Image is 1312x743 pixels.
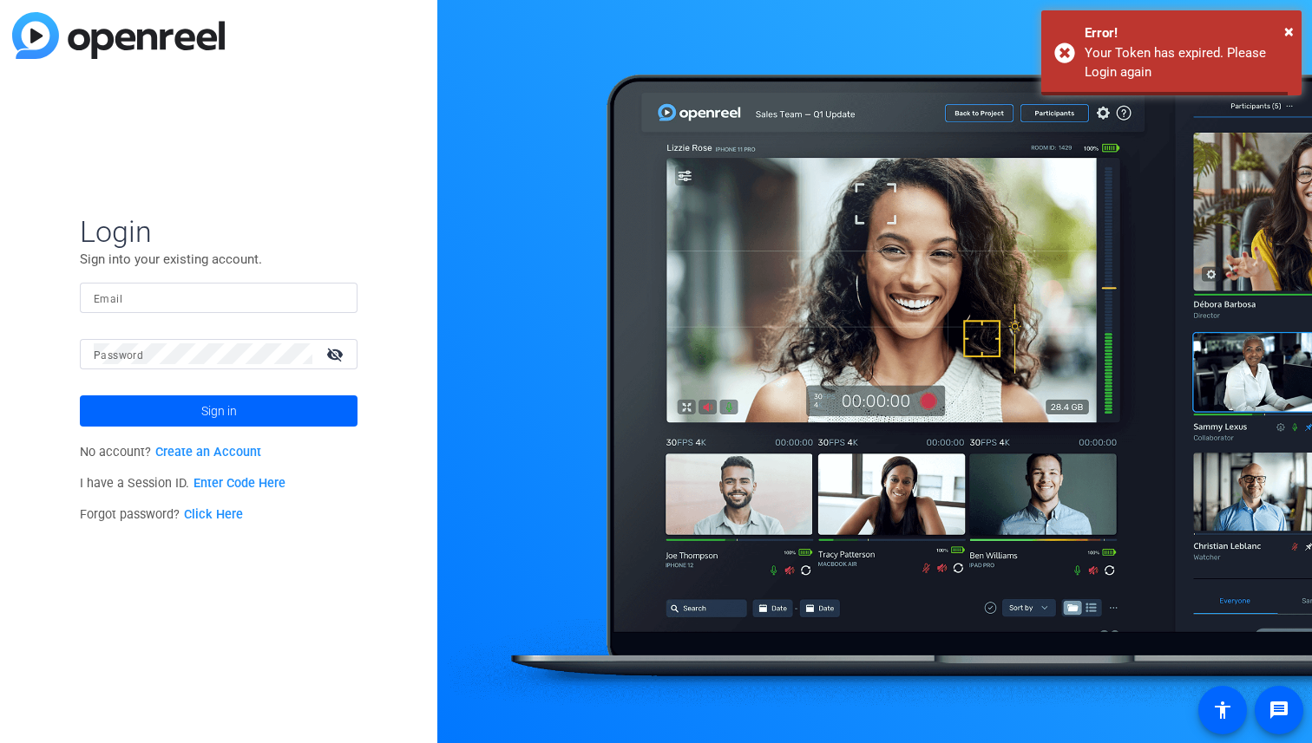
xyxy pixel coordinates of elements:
[155,445,261,459] a: Create an Account
[1284,21,1294,42] span: ×
[80,213,358,250] span: Login
[1284,18,1294,44] button: Close
[94,293,122,305] mat-label: Email
[80,476,285,491] span: I have a Session ID.
[94,349,143,362] mat-label: Password
[80,395,358,427] button: Sign in
[94,287,344,308] input: Enter Email Address
[80,250,358,269] p: Sign into your existing account.
[12,12,225,59] img: blue-gradient.svg
[1212,700,1233,720] mat-icon: accessibility
[316,342,358,367] mat-icon: visibility_off
[1085,23,1289,43] div: Error!
[80,507,243,522] span: Forgot password?
[1269,700,1289,720] mat-icon: message
[184,507,243,522] a: Click Here
[80,445,261,459] span: No account?
[201,389,237,433] span: Sign in
[1085,43,1289,82] div: Your Token has expired. Please Login again
[194,476,285,491] a: Enter Code Here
